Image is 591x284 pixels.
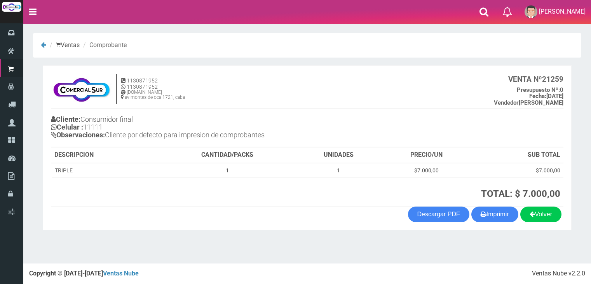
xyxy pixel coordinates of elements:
[159,163,296,178] td: 1
[529,93,546,100] strong: Fecha:
[508,75,542,84] strong: VENTA Nº
[517,86,560,93] strong: Presupuesto Nº:
[159,147,296,163] th: CANTIDAD/PACKS
[539,8,586,15] span: [PERSON_NAME]
[508,75,563,84] b: 21259
[472,147,563,163] th: SUB TOTAL
[532,269,585,278] div: Ventas Nube v2.2.0
[494,99,563,106] b: [PERSON_NAME]
[51,74,112,105] img: f695dc5f3a855ddc19300c990e0c55a2.jpg
[296,163,381,178] td: 1
[529,93,563,100] b: [DATE]
[51,163,159,178] td: TRIPLE
[51,115,80,123] b: Cliente:
[2,2,21,12] img: Logo grande
[51,147,159,163] th: DESCRIPCION
[520,207,561,222] a: Volver
[472,163,563,178] td: $7.000,00
[51,123,83,131] b: Celular :
[471,207,518,222] button: Imprimir
[494,99,519,106] strong: Vendedor
[51,131,105,139] b: Observaciones:
[481,188,560,199] strong: TOTAL: $ 7.000,00
[103,270,139,277] a: Ventas Nube
[408,207,469,222] a: Descargar PDF
[81,41,127,50] li: Comprobante
[121,90,185,100] h6: [DOMAIN_NAME] av montes de oca 1721, caba
[121,78,185,90] h5: 1130871952 1130871952
[381,163,472,178] td: $7.000,00
[525,5,537,18] img: User Image
[517,86,563,93] b: 0
[48,41,80,50] li: Ventas
[29,270,139,277] strong: Copyright © [DATE]-[DATE]
[296,147,381,163] th: UNIDADES
[381,147,472,163] th: PRECIO/UN
[51,114,307,142] h4: Consumidor final 11111 Cliente por defecto para impresion de comprobantes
